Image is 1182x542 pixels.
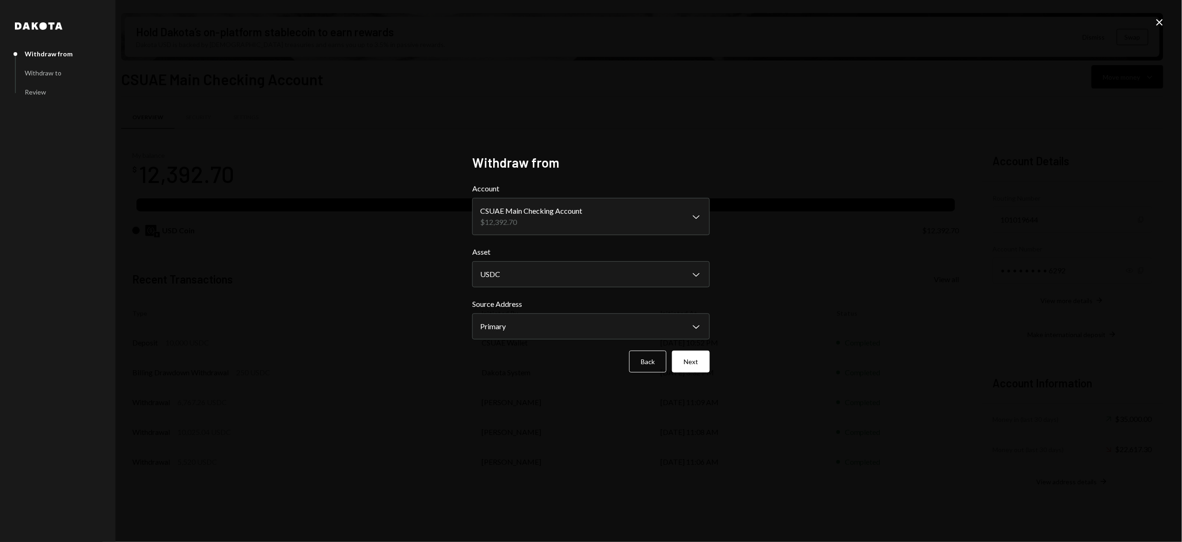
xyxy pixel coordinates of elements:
[472,183,710,194] label: Account
[472,313,710,339] button: Source Address
[472,198,710,235] button: Account
[472,154,710,172] h2: Withdraw from
[25,88,46,96] div: Review
[472,261,710,287] button: Asset
[629,351,666,373] button: Back
[25,50,73,58] div: Withdraw from
[25,69,61,77] div: Withdraw to
[672,351,710,373] button: Next
[472,246,710,257] label: Asset
[472,298,710,310] label: Source Address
